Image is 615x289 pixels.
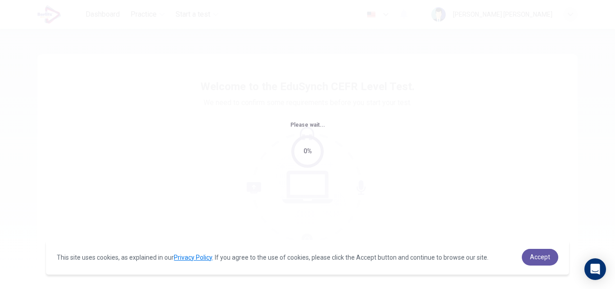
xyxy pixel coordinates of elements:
[584,258,606,280] div: Open Intercom Messenger
[174,254,212,261] a: Privacy Policy
[530,253,550,261] span: Accept
[290,122,325,128] span: Please wait...
[46,240,569,275] div: cookieconsent
[303,146,312,156] div: 0%
[522,249,558,266] a: dismiss cookie message
[57,254,488,261] span: This site uses cookies, as explained in our . If you agree to the use of cookies, please click th...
